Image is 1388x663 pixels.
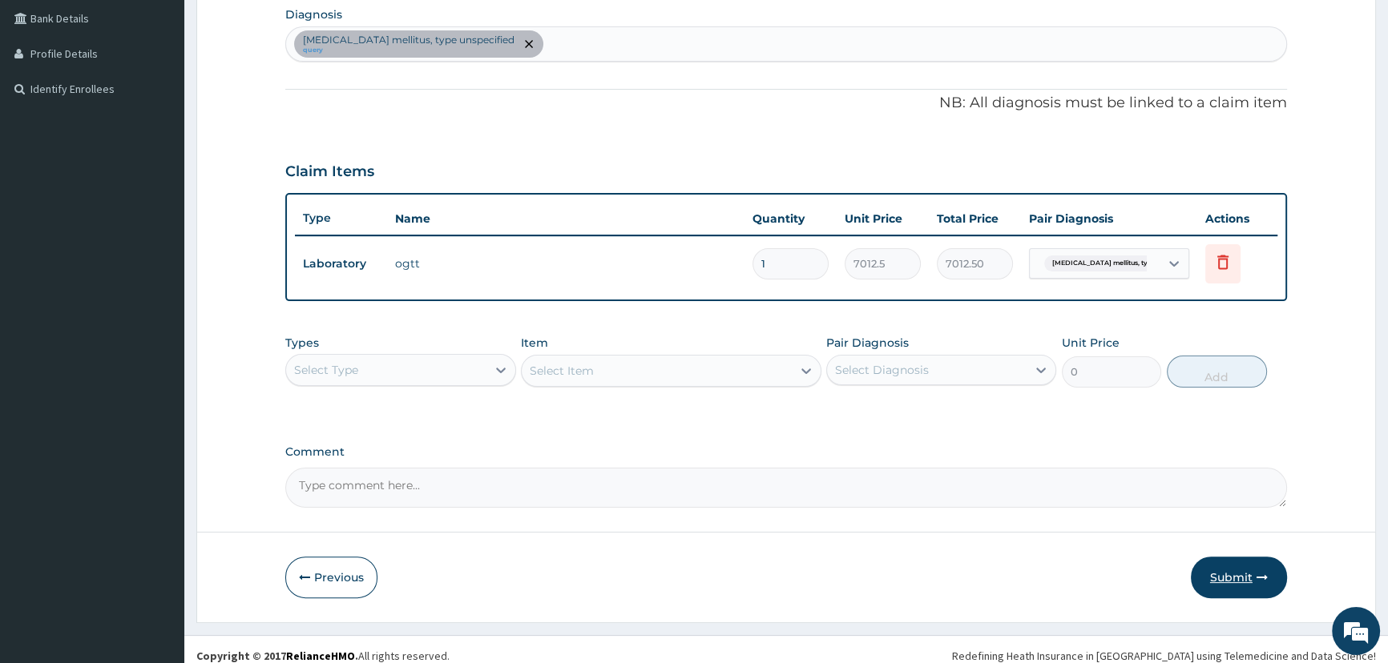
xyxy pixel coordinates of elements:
[826,335,909,351] label: Pair Diagnosis
[387,203,744,235] th: Name
[1062,335,1120,351] label: Unit Price
[295,203,387,233] th: Type
[294,362,358,378] div: Select Type
[929,203,1021,235] th: Total Price
[303,46,514,54] small: query
[1167,356,1267,388] button: Add
[286,649,355,663] a: RelianceHMO
[295,249,387,279] td: Laboratory
[285,93,1287,114] p: NB: All diagnosis must be linked to a claim item
[387,247,744,279] td: ogtt
[303,34,514,46] p: [MEDICAL_DATA] mellitus, type unspecified
[1197,203,1277,235] th: Actions
[8,437,305,493] textarea: Type your message and hit 'Enter'
[1191,557,1287,598] button: Submit
[285,445,1287,459] label: Comment
[1021,203,1197,235] th: Pair Diagnosis
[83,90,269,110] div: Chat with us now
[1044,255,1193,271] span: [MEDICAL_DATA] mellitus, type unspec...
[196,649,358,663] strong: Copyright © 2017 .
[522,37,536,51] span: remove selection option
[285,336,319,350] label: Types
[285,163,374,181] h3: Claim Items
[744,203,837,235] th: Quantity
[285,6,342,22] label: Diagnosis
[521,335,548,351] label: Item
[30,80,65,120] img: d_794563401_company_1708531726252_794563401
[263,8,301,46] div: Minimize live chat window
[285,557,377,598] button: Previous
[835,362,929,378] div: Select Diagnosis
[93,202,221,364] span: We're online!
[837,203,929,235] th: Unit Price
